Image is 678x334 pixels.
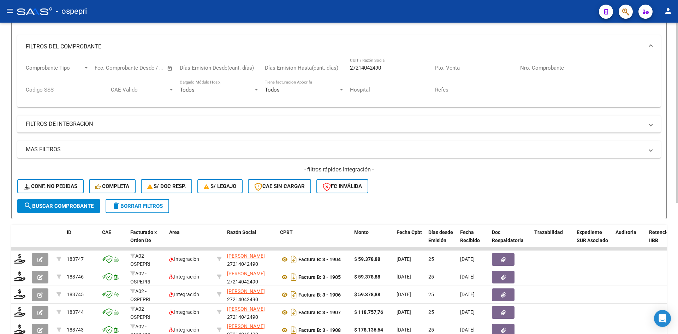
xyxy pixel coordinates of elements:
[428,229,453,243] span: Días desde Emisión
[254,183,305,189] span: CAE SIN CARGAR
[24,203,94,209] span: Buscar Comprobante
[169,309,199,315] span: Integración
[426,225,457,256] datatable-header-cell: Días desde Emisión
[24,183,77,189] span: Conf. no pedidas
[67,274,84,280] span: 183746
[265,87,280,93] span: Todos
[130,288,150,302] span: A02 - OSPEPRI
[130,271,150,285] span: A02 - OSPEPRI
[298,292,341,298] strong: Factura B: 3 - 1906
[531,225,574,256] datatable-header-cell: Trazabilidad
[227,323,265,329] span: [PERSON_NAME]
[67,327,84,333] span: 183743
[227,306,265,312] span: [PERSON_NAME]
[534,229,563,235] span: Trazabilidad
[354,274,380,280] strong: $ 59.378,88
[89,179,136,193] button: Completa
[574,225,613,256] datatable-header-cell: Expediente SUR Asociado
[130,253,150,267] span: A02 - OSPEPRI
[180,87,195,93] span: Todos
[227,270,274,285] div: 27214042490
[26,120,644,128] mat-panel-title: FILTROS DE INTEGRACION
[112,201,120,210] mat-icon: delete
[169,292,199,297] span: Integración
[227,229,256,235] span: Razón Social
[397,274,411,280] span: [DATE]
[95,183,129,189] span: Completa
[56,4,87,19] span: - ospepri
[298,310,341,315] strong: Factura B: 3 - 1907
[397,292,411,297] span: [DATE]
[354,256,380,262] strong: $ 59.378,88
[17,141,661,158] mat-expansion-panel-header: MAS FILTROS
[460,309,475,315] span: [DATE]
[166,64,174,72] button: Open calendar
[428,274,434,280] span: 25
[428,327,434,333] span: 25
[17,199,100,213] button: Buscar Comprobante
[615,229,636,235] span: Auditoria
[130,229,157,243] span: Facturado x Orden De
[428,292,434,297] span: 25
[169,256,199,262] span: Integración
[428,256,434,262] span: 25
[351,225,394,256] datatable-header-cell: Monto
[289,289,298,300] i: Descargar documento
[147,183,186,189] span: S/ Doc Resp.
[649,229,672,243] span: Retencion IIBB
[492,229,524,243] span: Doc Respaldatoria
[26,146,644,153] mat-panel-title: MAS FILTROS
[67,292,84,297] span: 183745
[227,287,274,302] div: 27214042490
[646,225,674,256] datatable-header-cell: Retencion IIBB
[224,225,277,256] datatable-header-cell: Razón Social
[613,225,646,256] datatable-header-cell: Auditoria
[460,292,475,297] span: [DATE]
[489,225,531,256] datatable-header-cell: Doc Respaldatoria
[577,229,608,243] span: Expediente SUR Asociado
[102,229,111,235] span: CAE
[17,166,661,174] h4: - filtros rápidos Integración -
[227,288,265,294] span: [PERSON_NAME]
[397,256,411,262] span: [DATE]
[289,254,298,265] i: Descargar documento
[664,7,672,15] mat-icon: person
[112,203,163,209] span: Borrar Filtros
[654,310,671,327] div: Open Intercom Messenger
[17,179,84,193] button: Conf. no pedidas
[227,271,265,276] span: [PERSON_NAME]
[316,179,368,193] button: FC Inválida
[227,252,274,267] div: 27214042490
[169,274,199,280] span: Integración
[26,65,83,71] span: Comprobante Tipo
[354,309,383,315] strong: $ 118.757,76
[127,225,166,256] datatable-header-cell: Facturado x Orden De
[67,229,71,235] span: ID
[460,327,475,333] span: [DATE]
[428,309,434,315] span: 25
[169,327,199,333] span: Integración
[17,58,661,107] div: FILTROS DEL COMPROBANTE
[17,35,661,58] mat-expansion-panel-header: FILTROS DEL COMPROBANTE
[6,7,14,15] mat-icon: menu
[394,225,426,256] datatable-header-cell: Fecha Cpbt
[323,183,362,189] span: FC Inválida
[277,225,351,256] datatable-header-cell: CPBT
[141,179,192,193] button: S/ Doc Resp.
[169,229,180,235] span: Area
[460,256,475,262] span: [DATE]
[227,253,265,259] span: [PERSON_NAME]
[130,65,164,71] input: Fecha fin
[457,225,489,256] datatable-header-cell: Fecha Recibido
[67,256,84,262] span: 183747
[397,327,411,333] span: [DATE]
[298,257,341,262] strong: Factura B: 3 - 1904
[106,199,169,213] button: Borrar Filtros
[354,229,369,235] span: Monto
[17,116,661,133] mat-expansion-panel-header: FILTROS DE INTEGRACION
[166,225,214,256] datatable-header-cell: Area
[99,225,127,256] datatable-header-cell: CAE
[280,229,293,235] span: CPBT
[460,229,480,243] span: Fecha Recibido
[26,43,644,51] mat-panel-title: FILTROS DEL COMPROBANTE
